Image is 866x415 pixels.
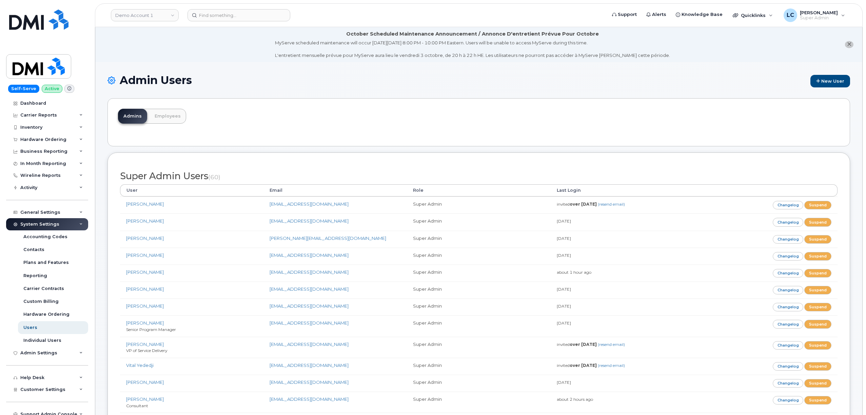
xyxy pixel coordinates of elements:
h2: Super Admin Users [120,171,838,181]
td: Super Admin [407,375,550,392]
td: Super Admin [407,196,550,213]
a: [PERSON_NAME] [126,286,164,292]
td: Super Admin [407,298,550,315]
small: about 2 hours ago [557,397,593,402]
a: (resend email) [598,202,625,207]
small: about 1 hour ago [557,270,591,275]
strong: over [DATE] [570,363,597,368]
small: Consultant [126,403,148,408]
small: Senior Program Manager [126,327,176,332]
strong: over [DATE] [570,342,597,347]
td: Super Admin [407,248,550,265]
td: Super Admin [407,392,550,413]
a: Suspend [804,252,831,261]
a: Suspend [804,303,831,311]
a: [EMAIL_ADDRESS][DOMAIN_NAME] [270,379,349,385]
a: [PERSON_NAME] [126,235,164,241]
td: Super Admin [407,265,550,282]
a: [EMAIL_ADDRESS][DOMAIN_NAME] [270,396,349,402]
small: invited [557,342,625,347]
a: [PERSON_NAME][EMAIL_ADDRESS][DOMAIN_NAME] [270,235,386,241]
a: [PERSON_NAME] [126,201,164,207]
a: Changelog [773,218,804,226]
td: Super Admin [407,282,550,298]
a: Suspend [804,341,831,350]
div: MyServe scheduled maintenance will occur [DATE][DATE] 8:00 PM - 10:00 PM Eastern. Users will be u... [275,40,670,59]
a: [PERSON_NAME] [126,252,164,258]
td: Super Admin [407,315,550,336]
a: (resend email) [598,363,625,368]
a: Changelog [773,286,804,294]
a: [EMAIL_ADDRESS][DOMAIN_NAME] [270,341,349,347]
a: [PERSON_NAME] [126,218,164,224]
a: [EMAIL_ADDRESS][DOMAIN_NAME] [270,201,349,207]
a: Suspend [804,235,831,244]
a: [PERSON_NAME] [126,379,164,385]
a: [EMAIL_ADDRESS][DOMAIN_NAME] [270,320,349,326]
th: User [120,184,263,196]
td: Super Admin [407,337,550,358]
a: Changelog [773,303,804,311]
a: Suspend [804,201,831,209]
a: Changelog [773,362,804,371]
button: close notification [845,41,853,48]
small: [DATE] [557,380,571,385]
h1: Admin Users [107,74,850,87]
th: Last Login [551,184,694,196]
a: Changelog [773,269,804,277]
a: [EMAIL_ADDRESS][DOMAIN_NAME] [270,269,349,275]
small: [DATE] [557,236,571,241]
a: Changelog [773,396,804,404]
a: [EMAIL_ADDRESS][DOMAIN_NAME] [270,252,349,258]
a: New User [810,75,850,87]
small: invited [557,202,625,207]
a: Suspend [804,379,831,388]
th: Email [263,184,407,196]
a: Changelog [773,201,804,209]
a: [PERSON_NAME] [126,396,164,402]
a: [EMAIL_ADDRESS][DOMAIN_NAME] [270,218,349,224]
a: Vital Yededji [126,362,154,368]
a: Suspend [804,396,831,404]
th: Role [407,184,550,196]
small: [DATE] [557,304,571,309]
small: [DATE] [557,253,571,258]
a: [EMAIL_ADDRESS][DOMAIN_NAME] [270,303,349,309]
a: Admins [118,109,147,124]
a: Changelog [773,252,804,261]
a: [PERSON_NAME] [126,303,164,309]
a: Suspend [804,218,831,226]
small: (60) [208,173,220,181]
a: Changelog [773,341,804,350]
a: Employees [149,109,186,124]
td: Super Admin [407,231,550,248]
a: Suspend [804,286,831,294]
a: [PERSON_NAME] [126,341,164,347]
a: [EMAIL_ADDRESS][DOMAIN_NAME] [270,362,349,368]
a: Changelog [773,320,804,328]
small: [DATE] [557,320,571,326]
td: Super Admin [407,213,550,230]
a: Changelog [773,235,804,244]
div: October Scheduled Maintenance Announcement / Annonce D'entretient Prévue Pour Octobre [346,30,599,38]
small: [DATE] [557,287,571,292]
td: Super Admin [407,358,550,375]
a: Suspend [804,320,831,328]
a: Changelog [773,379,804,388]
a: Suspend [804,269,831,277]
a: [EMAIL_ADDRESS][DOMAIN_NAME] [270,286,349,292]
a: (resend email) [598,342,625,347]
a: Suspend [804,362,831,371]
small: [DATE] [557,219,571,224]
a: [PERSON_NAME] [126,269,164,275]
a: [PERSON_NAME] [126,320,164,326]
small: invited [557,363,625,368]
small: VP of Service Delivery [126,348,167,353]
strong: over [DATE] [570,202,597,207]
